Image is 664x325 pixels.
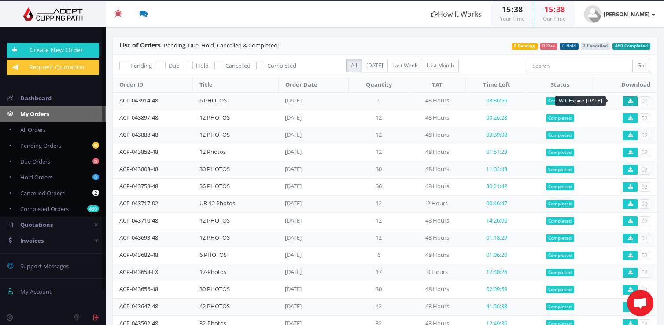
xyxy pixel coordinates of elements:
[92,190,99,196] b: 2
[546,166,575,174] span: Completed
[87,205,99,212] b: 460
[199,268,226,276] a: 17-Photos
[544,4,553,15] span: 15
[348,127,409,144] td: 12
[199,113,230,121] a: 12 PHOTOS
[546,303,575,311] span: Completed
[581,43,611,50] span: 2 Cancelled
[278,127,348,144] td: [DATE]
[409,92,465,110] td: 48 Hours
[348,178,409,195] td: 36
[592,77,657,93] th: Download
[199,285,230,293] a: 30 PHOTOS
[346,59,362,72] label: All
[543,15,566,22] small: Our Time
[20,288,52,296] span: My Account
[119,216,158,224] a: ACP-043710-48
[604,10,649,18] strong: [PERSON_NAME]
[20,142,61,150] span: Pending Orders
[528,59,633,72] input: Search
[465,281,528,298] td: 02:09:59
[409,127,465,144] td: 48 Hours
[422,59,459,72] label: Last Month
[7,60,99,75] a: Request Quotation
[348,161,409,178] td: 30
[119,302,158,310] a: ACP-043647-48
[348,230,409,247] td: 12
[514,4,523,15] span: 38
[409,110,465,127] td: 48 Hours
[199,302,230,310] a: 42 PHOTOS
[119,148,158,156] a: ACP-043852-48
[409,144,465,161] td: 48 Hours
[225,62,251,69] span: Cancelled
[465,161,528,178] td: 11:02:43
[169,62,179,69] span: Due
[553,4,556,15] span: :
[465,127,528,144] td: 03:39:08
[278,298,348,315] td: [DATE]
[387,59,422,72] label: Last Week
[546,183,575,191] span: Completed
[409,298,465,315] td: 48 Hours
[422,1,491,27] a: How It Works
[348,92,409,110] td: 6
[199,199,235,207] a: UR-12 Photos
[500,15,525,22] small: Your Time
[465,178,528,195] td: 30:21:42
[465,77,528,93] th: Time Left
[20,205,69,213] span: Completed Orders
[278,77,348,93] th: Order Date
[546,149,575,157] span: Completed
[465,92,528,110] td: 03:36:56
[348,110,409,127] td: 12
[366,80,392,88] span: Quantity
[119,113,158,121] a: ACP-043897-48
[546,217,575,225] span: Completed
[348,144,409,161] td: 12
[199,216,230,224] a: 12 PHOTOS
[409,212,465,230] td: 48 Hours
[502,4,511,15] span: 15
[20,262,69,270] span: Support Messages
[465,212,528,230] td: 14:26:05
[584,5,601,23] img: user_default.jpg
[119,131,158,139] a: ACP-043888-48
[465,298,528,315] td: 41:56:38
[546,131,575,139] span: Completed
[119,234,158,241] a: ACP-043693-48
[632,59,650,72] input: Go!
[540,43,557,50] span: 0 Due
[119,199,158,207] a: ACP-043717-02
[465,247,528,264] td: 01:06:20
[409,178,465,195] td: 48 Hours
[199,182,230,190] a: 36 PHOTOS
[555,96,606,106] div: Will Expire [DATE]
[546,114,575,122] span: Completed
[556,4,565,15] span: 38
[348,281,409,298] td: 30
[20,94,52,102] span: Dashboard
[409,161,465,178] td: 48 Hours
[546,252,575,259] span: Completed
[465,264,528,281] td: 12:40:26
[546,97,575,105] span: Completed
[546,200,575,208] span: Completed
[20,110,49,118] span: My Orders
[409,77,465,93] th: TAT
[199,251,227,259] a: 6 PHOTOS
[278,230,348,247] td: [DATE]
[409,230,465,247] td: 48 Hours
[278,195,348,212] td: [DATE]
[546,269,575,277] span: Completed
[278,247,348,264] td: [DATE]
[278,144,348,161] td: [DATE]
[278,178,348,195] td: [DATE]
[267,62,296,69] span: Completed
[20,126,46,134] span: All Orders
[465,195,528,212] td: 00:46:47
[278,281,348,298] td: [DATE]
[119,41,279,49] span: - Pending, Due, Hold, Cancelled & Completed!
[193,77,278,93] th: Title
[546,234,575,242] span: Completed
